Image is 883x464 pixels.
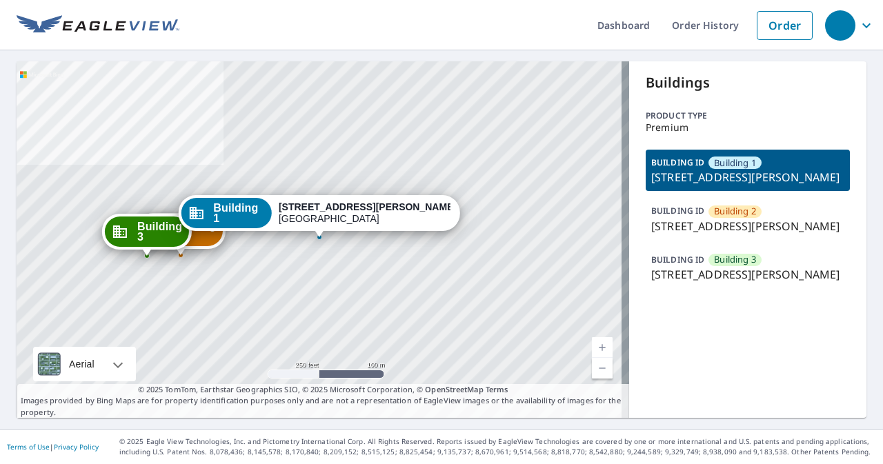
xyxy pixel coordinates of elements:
a: Terms of Use [7,442,50,452]
p: [STREET_ADDRESS][PERSON_NAME] [651,266,844,283]
img: EV Logo [17,15,179,36]
p: © 2025 Eagle View Technologies, Inc. and Pictometry International Corp. All Rights Reserved. Repo... [119,436,876,457]
div: [GEOGRAPHIC_DATA] [279,201,450,225]
a: OpenStreetMap [425,384,483,394]
p: BUILDING ID [651,254,704,265]
span: Building 1 [714,157,756,170]
a: Current Level 17, Zoom In [592,337,613,358]
p: [STREET_ADDRESS][PERSON_NAME] [651,218,844,234]
span: Building 3 [714,253,756,266]
div: Aerial [33,347,136,381]
p: | [7,443,99,451]
p: [STREET_ADDRESS][PERSON_NAME] [651,169,844,185]
span: Building 2 [714,205,756,218]
p: BUILDING ID [651,205,704,216]
a: Order [757,11,813,40]
p: Premium [646,122,850,133]
div: Dropped pin, building Building 3, Commercial property, 1900 Tyrone Boulevard North St. Petersburg... [102,214,192,256]
span: Building 1 [213,203,265,223]
p: BUILDING ID [651,157,704,168]
div: Aerial [65,347,99,381]
a: Terms [486,384,508,394]
span: Building 3 [137,221,182,242]
p: Buildings [646,72,850,93]
p: Product type [646,110,850,122]
div: Dropped pin, building Building 1, Commercial property, 1900 Tyrone Boulevard North St. Petersburg... [178,195,459,238]
strong: [STREET_ADDRESS][PERSON_NAME] [279,201,457,212]
a: Privacy Policy [54,442,99,452]
p: Images provided by Bing Maps are for property identification purposes only and are not a represen... [17,384,629,418]
span: © 2025 TomTom, Earthstar Geographics SIO, © 2025 Microsoft Corporation, © [138,384,508,396]
a: Current Level 17, Zoom Out [592,358,613,379]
